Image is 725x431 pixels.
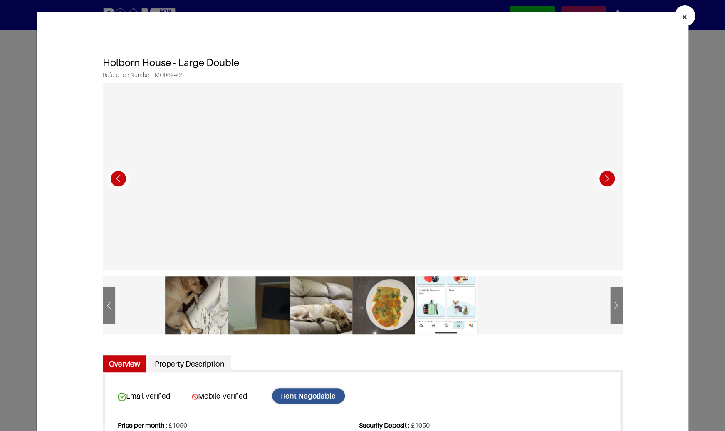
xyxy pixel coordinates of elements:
span: Email Verified [118,391,191,401]
img: card-verified [192,394,198,400]
a: Overview [103,355,146,373]
span: Rent Negotiable [272,388,345,404]
span: Mobile Verified [192,391,265,400]
button: Close [674,5,695,26]
span: × [682,11,688,23]
h3: Holborn House - Large Double [103,49,623,72]
span: Reference Number : MOR69405 [103,72,623,83]
img: card-verified [118,393,126,401]
strong: Security Deposit : [359,421,410,429]
a: Property Description [148,355,231,373]
strong: Price per month : [118,421,167,429]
